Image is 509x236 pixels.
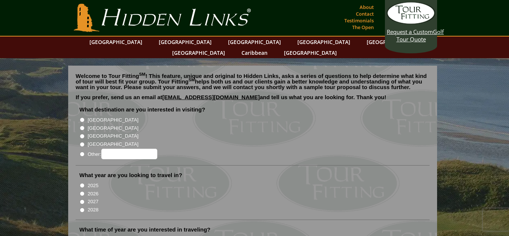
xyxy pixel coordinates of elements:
[354,9,376,19] a: Contact
[139,72,145,76] sup: SM
[88,141,138,148] label: [GEOGRAPHIC_DATA]
[387,2,435,43] a: Request a CustomGolf Tour Quote
[224,37,285,47] a: [GEOGRAPHIC_DATA]
[155,37,215,47] a: [GEOGRAPHIC_DATA]
[88,182,98,189] label: 2025
[76,73,430,90] p: Welcome to Tour Fitting ! This feature, unique and original to Hidden Links, asks a series of que...
[101,149,157,159] input: Other:
[86,37,146,47] a: [GEOGRAPHIC_DATA]
[79,226,211,233] label: What time of year are you interested in traveling?
[88,132,138,140] label: [GEOGRAPHIC_DATA]
[88,198,98,205] label: 2027
[88,125,138,132] label: [GEOGRAPHIC_DATA]
[280,47,341,58] a: [GEOGRAPHIC_DATA]
[162,94,260,100] a: [EMAIL_ADDRESS][DOMAIN_NAME]
[88,116,138,124] label: [GEOGRAPHIC_DATA]
[189,78,195,82] sup: SM
[342,15,376,26] a: Testimonials
[294,37,354,47] a: [GEOGRAPHIC_DATA]
[79,172,182,179] label: What year are you looking to travel in?
[358,2,376,12] a: About
[168,47,229,58] a: [GEOGRAPHIC_DATA]
[350,22,376,32] a: The Open
[387,28,433,35] span: Request a Custom
[238,47,271,58] a: Caribbean
[88,206,98,214] label: 2028
[79,106,205,113] label: What destination are you interested in visiting?
[76,94,430,106] p: If you prefer, send us an email at and tell us what you are looking for. Thank you!
[363,37,423,47] a: [GEOGRAPHIC_DATA]
[88,149,157,159] label: Other:
[88,190,98,198] label: 2026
